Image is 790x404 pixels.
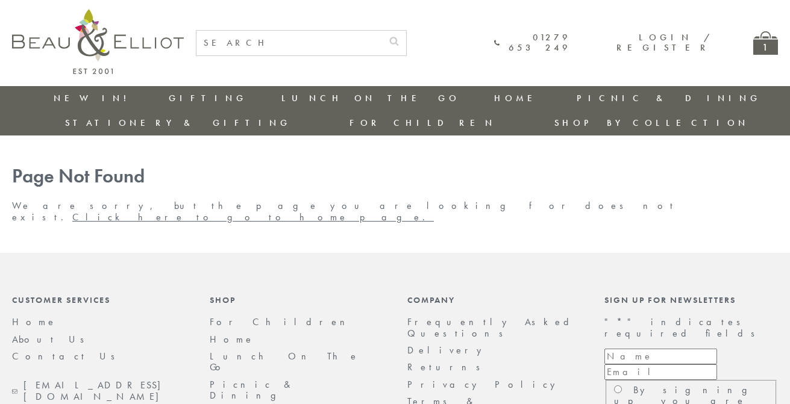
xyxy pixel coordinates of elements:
div: Customer Services [12,295,186,305]
a: 1 [753,31,778,55]
a: Privacy Policy [407,378,562,391]
a: Lunch On The Go [281,92,460,104]
input: Email [604,364,717,380]
a: For Children [350,117,496,129]
a: Home [210,333,254,346]
a: Home [494,92,542,104]
a: Frequently Asked Questions [407,315,577,339]
a: New in! [54,92,134,104]
div: Shop [210,295,383,305]
a: Contact Us [12,350,123,362]
a: 01279 653 249 [494,33,571,54]
input: Name [604,349,717,364]
a: [EMAIL_ADDRESS][DOMAIN_NAME] [12,380,186,402]
div: Sign up for newsletters [604,295,778,305]
p: " " indicates required fields [604,317,778,339]
h1: Page Not Found [12,166,778,188]
a: Click here to go to home page. [72,211,434,223]
a: Lunch On The Go [210,350,359,373]
a: Picnic & Dining [210,378,295,402]
a: Stationery & Gifting [65,117,291,129]
a: Login / Register [616,31,711,54]
a: For Children [210,315,354,328]
a: Picnic & Dining [577,92,761,104]
a: Delivery [407,344,488,356]
a: About Us [12,333,92,346]
div: Company [407,295,581,305]
a: Returns [407,361,488,373]
a: Shop by collection [554,117,749,129]
a: Gifting [169,92,247,104]
input: SEARCH [196,31,382,55]
a: Home [12,315,57,328]
img: logo [12,9,184,74]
